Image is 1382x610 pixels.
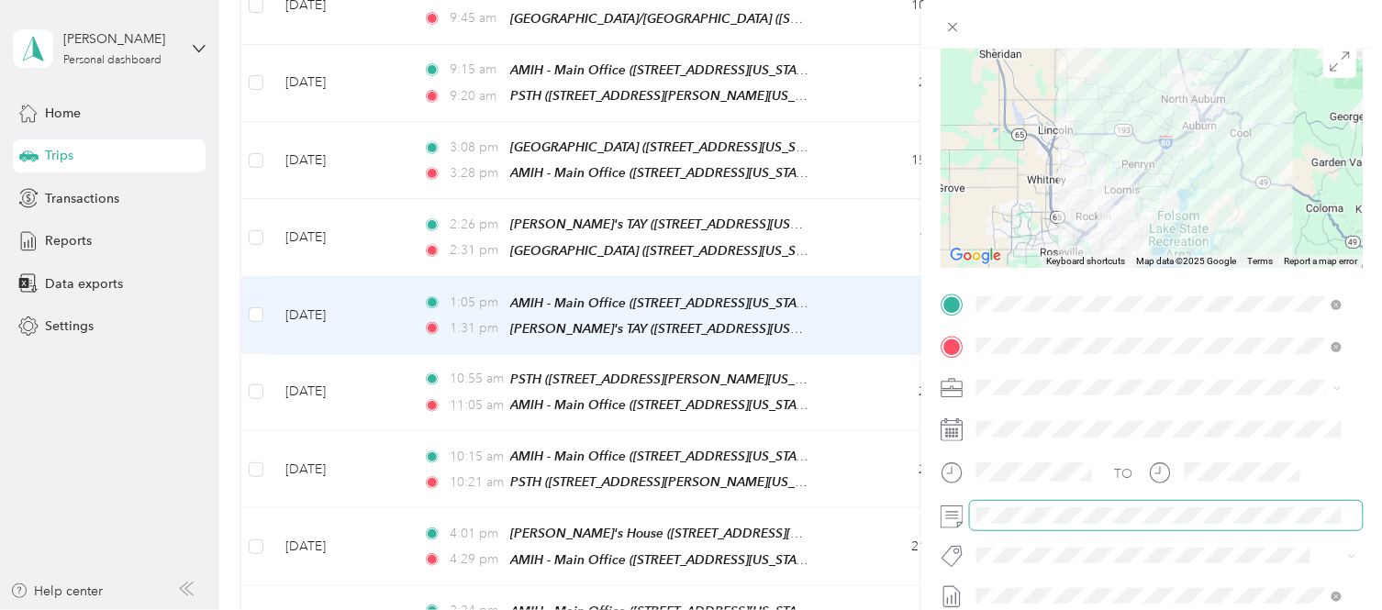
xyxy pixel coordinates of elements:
iframe: Everlance-gr Chat Button Frame [1279,507,1382,610]
a: Terms (opens in new tab) [1247,256,1273,266]
span: Map data ©2025 Google [1136,256,1236,266]
button: Keyboard shortcuts [1046,255,1125,268]
a: Open this area in Google Maps (opens a new window) [945,244,1006,268]
a: Report a map error [1284,256,1357,266]
img: Google [945,244,1006,268]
